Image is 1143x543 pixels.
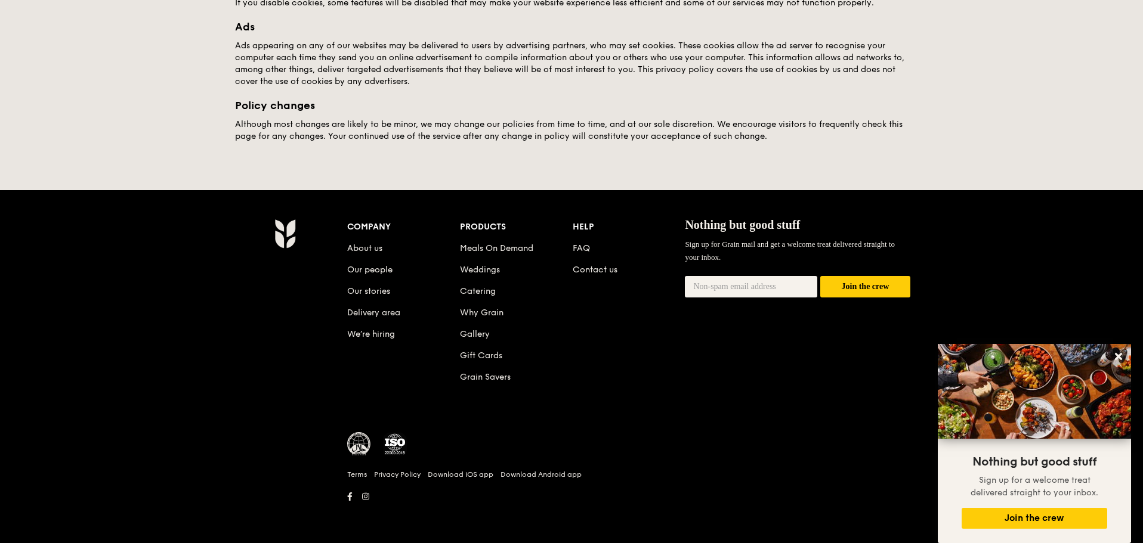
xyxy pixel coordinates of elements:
[1109,347,1128,366] button: Close
[501,470,582,479] a: Download Android app
[820,276,910,298] button: Join the crew
[374,470,421,479] a: Privacy Policy
[347,265,393,275] a: Our people
[460,308,503,318] a: Why Grain
[962,508,1107,529] button: Join the crew
[971,475,1098,498] span: Sign up for a welcome treat delivered straight to your inbox.
[972,455,1096,469] span: Nothing but good stuff
[428,470,493,479] a: Download iOS app
[347,470,367,479] a: Terms
[228,505,915,514] h6: Revision
[460,350,502,361] a: Gift Cards
[460,329,490,339] a: Gallery
[347,329,395,339] a: We’re hiring
[460,372,511,382] a: Grain Savers
[235,119,908,142] div: Although most changes are likely to be minor, we may change our policies from time to time, and a...
[235,97,908,114] h3: Policy changes
[274,219,295,249] img: Grain
[460,265,500,275] a: Weddings
[573,219,685,235] div: Help
[685,218,800,231] span: Nothing but good stuff
[573,265,617,275] a: Contact us
[347,432,371,456] img: MUIS Halal Certified
[460,219,573,235] div: Products
[460,243,533,253] a: Meals On Demand
[235,40,908,88] div: Ads appearing on any of our websites may be delivered to users by advertising partners, who may s...
[573,243,590,253] a: FAQ
[938,344,1131,439] img: DSC07876-Edit02-Large.jpeg
[383,432,407,456] img: ISO Certified
[460,286,496,296] a: Catering
[347,243,382,253] a: About us
[347,308,400,318] a: Delivery area
[685,276,817,297] input: Non-spam email address
[347,219,460,235] div: Company
[685,240,895,262] span: Sign up for Grain mail and get a welcome treat delivered straight to your inbox.
[235,18,908,35] h3: Ads
[347,286,390,296] a: Our stories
